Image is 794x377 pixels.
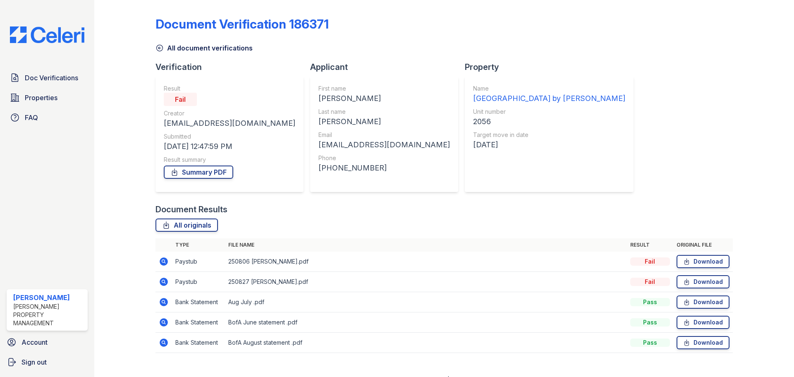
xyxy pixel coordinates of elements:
[25,93,57,103] span: Properties
[225,312,627,333] td: BofA June statement .pdf
[759,344,786,369] iframe: chat widget
[225,252,627,272] td: 250806 [PERSON_NAME].pdf
[465,61,640,73] div: Property
[155,43,253,53] a: All document verifications
[473,93,625,104] div: [GEOGRAPHIC_DATA] by [PERSON_NAME]
[3,26,91,43] img: CE_Logo_Blue-a8612792a0a2168367f1c8372b55b34899dd931a85d93a1a3d3e32e68fde9ad4.png
[22,337,48,347] span: Account
[3,354,91,370] a: Sign out
[164,118,295,129] div: [EMAIL_ADDRESS][DOMAIN_NAME]
[13,293,84,303] div: [PERSON_NAME]
[7,70,88,86] a: Doc Verifications
[164,109,295,118] div: Creator
[164,166,233,179] a: Summary PDF
[473,84,625,104] a: Name [GEOGRAPHIC_DATA] by [PERSON_NAME]
[673,238,733,252] th: Original file
[630,339,670,347] div: Pass
[677,275,729,288] a: Download
[225,292,627,312] td: Aug July .pdf
[225,333,627,353] td: BofA August statement .pdf
[473,84,625,93] div: Name
[172,238,225,252] th: Type
[7,89,88,106] a: Properties
[677,255,729,268] a: Download
[3,334,91,351] a: Account
[25,113,38,122] span: FAQ
[318,116,450,127] div: [PERSON_NAME]
[630,298,670,306] div: Pass
[627,238,673,252] th: Result
[172,252,225,272] td: Paystub
[677,295,729,309] a: Download
[318,131,450,139] div: Email
[318,84,450,93] div: First name
[473,116,625,127] div: 2056
[318,108,450,116] div: Last name
[155,219,218,232] a: All originals
[22,357,47,367] span: Sign out
[318,162,450,174] div: [PHONE_NUMBER]
[318,139,450,151] div: [EMAIL_ADDRESS][DOMAIN_NAME]
[473,131,625,139] div: Target move in date
[7,109,88,126] a: FAQ
[630,257,670,266] div: Fail
[473,139,625,151] div: [DATE]
[677,336,729,349] a: Download
[225,272,627,292] td: 250827 [PERSON_NAME].pdf
[164,156,295,164] div: Result summary
[172,333,225,353] td: Bank Statement
[155,61,310,73] div: Verification
[318,154,450,162] div: Phone
[172,272,225,292] td: Paystub
[155,17,329,31] div: Document Verification 186371
[164,132,295,141] div: Submitted
[25,73,78,83] span: Doc Verifications
[164,84,295,93] div: Result
[630,318,670,327] div: Pass
[473,108,625,116] div: Unit number
[310,61,465,73] div: Applicant
[164,93,197,106] div: Fail
[172,292,225,312] td: Bank Statement
[164,141,295,152] div: [DATE] 12:47:59 PM
[13,303,84,327] div: [PERSON_NAME] Property Management
[318,93,450,104] div: [PERSON_NAME]
[225,238,627,252] th: File name
[677,316,729,329] a: Download
[630,278,670,286] div: Fail
[172,312,225,333] td: Bank Statement
[155,204,227,215] div: Document Results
